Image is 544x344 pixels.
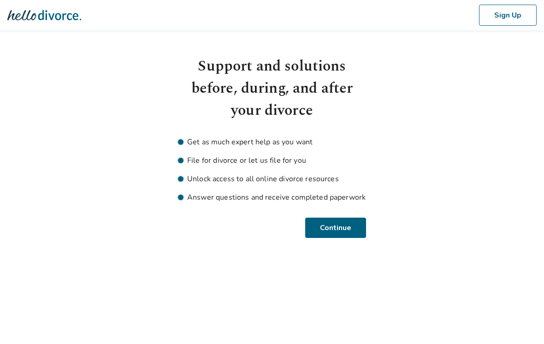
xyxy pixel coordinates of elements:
li: Get as much expert help as you want [178,136,366,148]
li: File for divorce or let us file for you [178,155,366,166]
li: Unlock access to all online divorce resources [178,173,366,184]
button: Sign Up [479,5,537,26]
h1: Support and solutions before, during, and after your divorce [178,55,366,122]
li: Answer questions and receive completed paperwork [178,192,366,203]
button: Continue [305,218,366,238]
img: Hello Divorce Logo [7,6,81,24]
